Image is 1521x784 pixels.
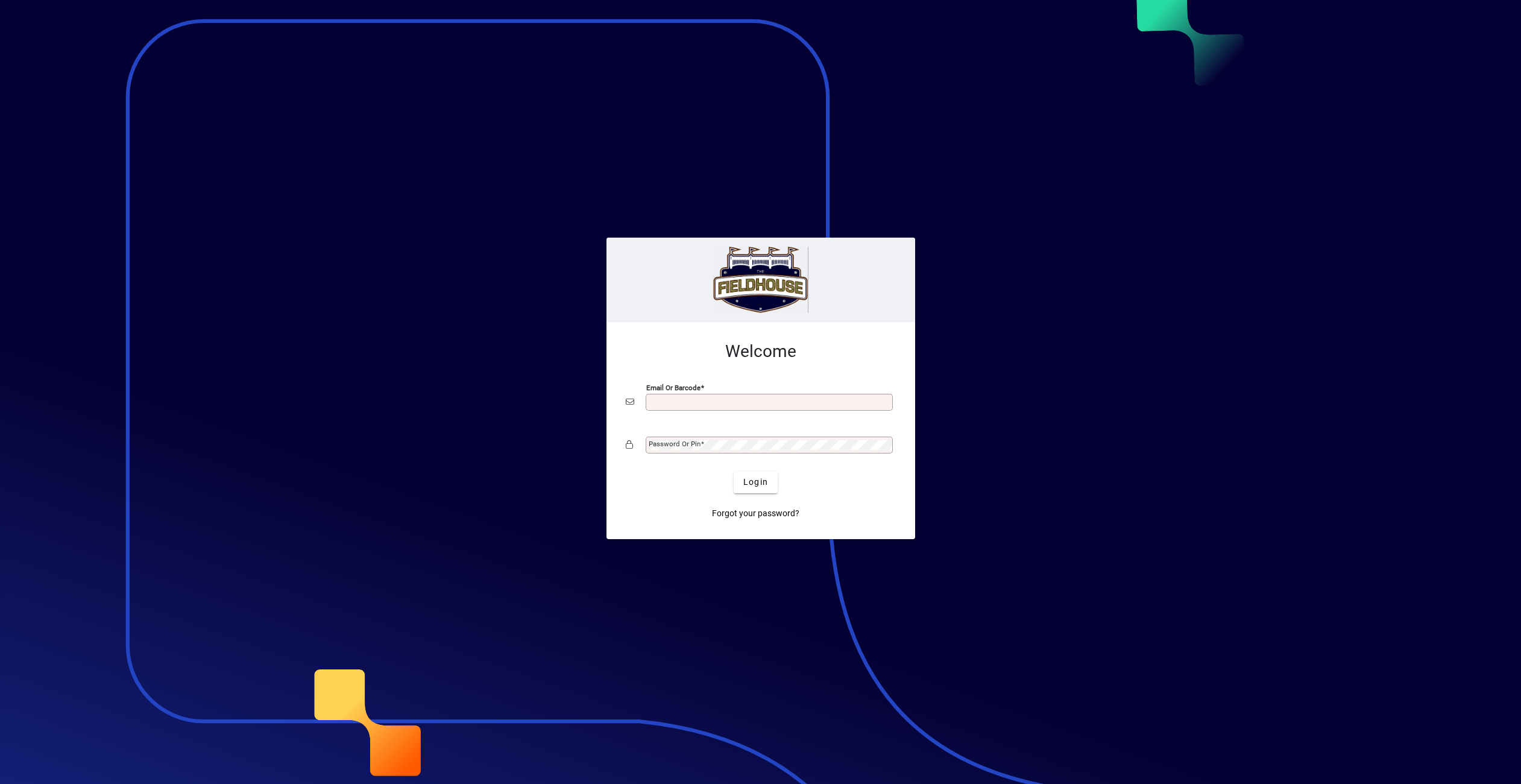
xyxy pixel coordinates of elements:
a: Forgot your password? [707,503,804,525]
span: Forgot your password? [712,507,799,520]
mat-label: Password or Pin [649,440,701,448]
button: Login [734,472,778,493]
span: Login [743,476,768,488]
mat-label: Email or Barcode [646,383,701,391]
h2: Welcome [626,341,896,362]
